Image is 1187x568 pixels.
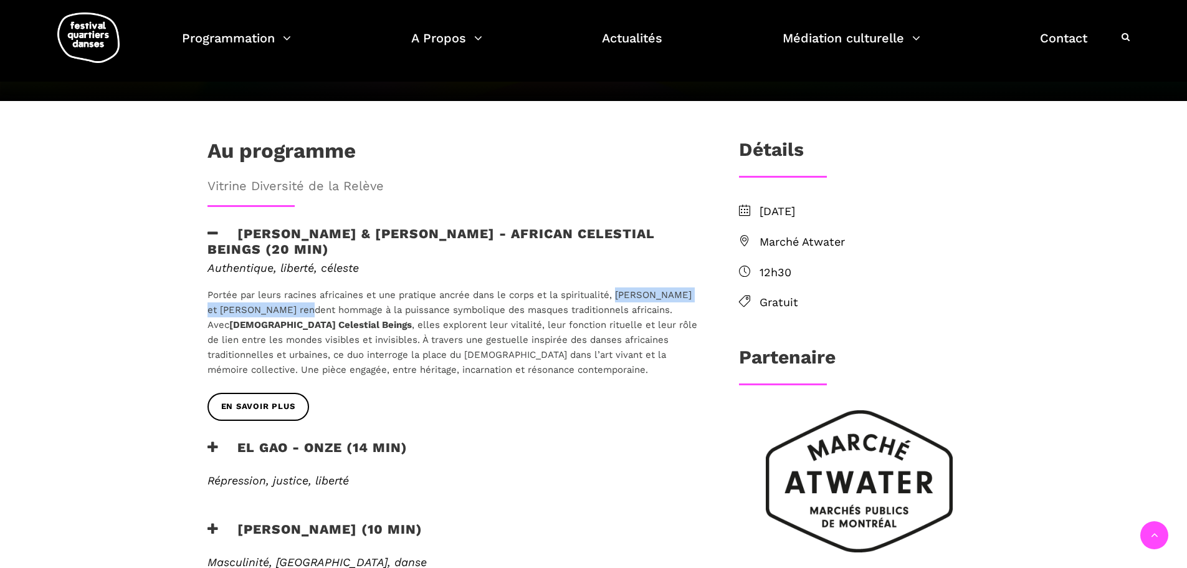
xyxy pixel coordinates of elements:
span: [DATE] [760,203,980,221]
h3: [PERSON_NAME] & [PERSON_NAME] - African Celestial Beings (20 min) [207,226,698,257]
h3: [PERSON_NAME] (10 min) [207,521,422,552]
em: Répression, justice, liberté [207,474,349,487]
a: Actualités [602,27,662,64]
em: Authentique, liberté, céleste [207,261,359,274]
a: A Propos [411,27,482,64]
img: logo-fqd-med [57,12,120,63]
h3: Partenaire [739,346,836,377]
span: Marché Atwater [760,233,980,251]
span: 12h30 [760,264,980,282]
strong: [DEMOGRAPHIC_DATA] Celestial Beings [229,319,412,330]
span: EN SAVOIR PLUS [221,400,295,413]
h3: EL GAO - ONZE (14 min) [207,440,408,471]
a: Programmation [182,27,291,64]
span: Portée par leurs racines africaines et une pratique ancrée dans le corps et la spiritualité, [PER... [207,289,697,375]
h3: Détails [739,138,804,170]
a: Médiation culturelle [783,27,920,64]
span: Gratuit [760,294,980,312]
h1: Au programme [207,138,356,170]
a: EN SAVOIR PLUS [207,393,309,421]
span: Vitrine Diversité de la Relève [207,176,698,196]
a: Contact [1040,27,1087,64]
